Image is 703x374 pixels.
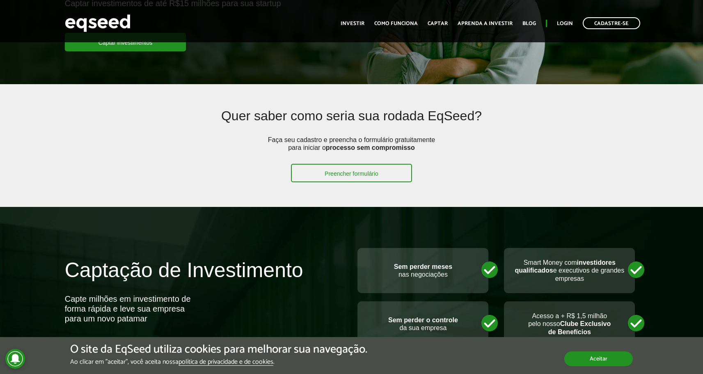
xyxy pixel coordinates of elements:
[512,259,627,282] p: Smart Money com e executivos de grandes empresas
[583,17,640,29] a: Cadastre-se
[428,21,448,26] a: Captar
[366,316,480,332] p: da sua empresa
[70,358,367,366] p: Ao clicar em "aceitar", você aceita nossa .
[548,320,611,335] strong: Clube Exclusivo de Benefícios
[65,294,196,324] div: Capte milhões em investimento de forma rápida e leve sua empresa para um novo patamar
[394,263,452,270] strong: Sem perder meses
[557,21,573,26] a: Login
[374,21,418,26] a: Como funciona
[65,259,346,294] h2: Captação de Investimento
[179,359,273,366] a: política de privacidade e de cookies
[341,21,364,26] a: Investir
[70,343,367,356] h5: O site da EqSeed utiliza cookies para melhorar sua navegação.
[326,144,415,151] strong: processo sem compromisso
[458,21,513,26] a: Aprenda a investir
[366,263,480,278] p: nas negociações
[522,21,536,26] a: Blog
[564,351,633,366] button: Aceitar
[123,109,579,135] h2: Quer saber como seria sua rodada EqSeed?
[291,164,412,182] a: Preencher formulário
[265,136,437,164] p: Faça seu cadastro e preencha o formulário gratuitamente para iniciar o
[515,259,615,274] strong: investidores qualificados
[65,12,131,34] img: EqSeed
[512,312,627,336] p: Acesso a + R$ 1,5 milhão pelo nosso
[388,317,458,324] strong: Sem perder o controle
